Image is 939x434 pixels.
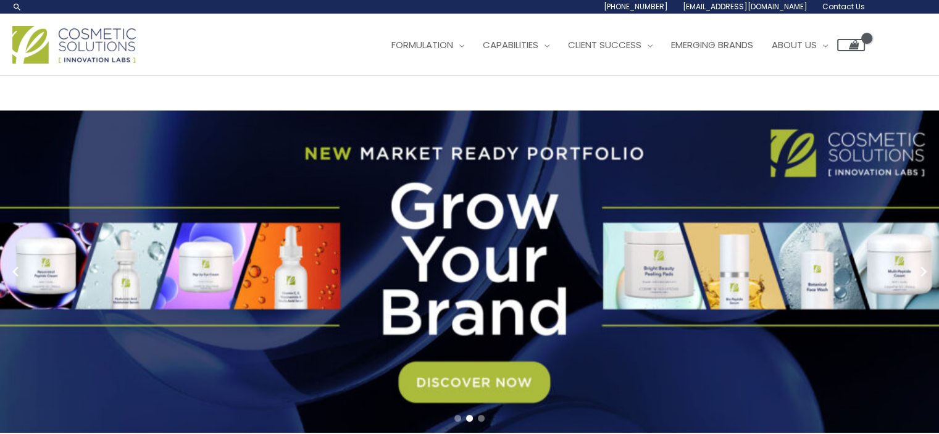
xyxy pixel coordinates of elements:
a: Emerging Brands [662,27,762,64]
span: [PHONE_NUMBER] [604,1,668,12]
a: View Shopping Cart, empty [837,39,865,51]
span: Capabilities [483,38,538,51]
span: Client Success [568,38,641,51]
span: Contact Us [822,1,865,12]
a: Search icon link [12,2,22,12]
span: Go to slide 2 [466,415,473,422]
button: Next slide [914,262,933,281]
span: Emerging Brands [671,38,753,51]
span: Go to slide 1 [454,415,461,422]
span: About Us [772,38,817,51]
a: Formulation [382,27,474,64]
img: Cosmetic Solutions Logo [12,26,136,64]
span: Go to slide 3 [478,415,485,422]
nav: Site Navigation [373,27,865,64]
a: Client Success [559,27,662,64]
span: [EMAIL_ADDRESS][DOMAIN_NAME] [683,1,808,12]
span: Formulation [391,38,453,51]
a: Capabilities [474,27,559,64]
a: About Us [762,27,837,64]
button: Previous slide [6,262,25,281]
